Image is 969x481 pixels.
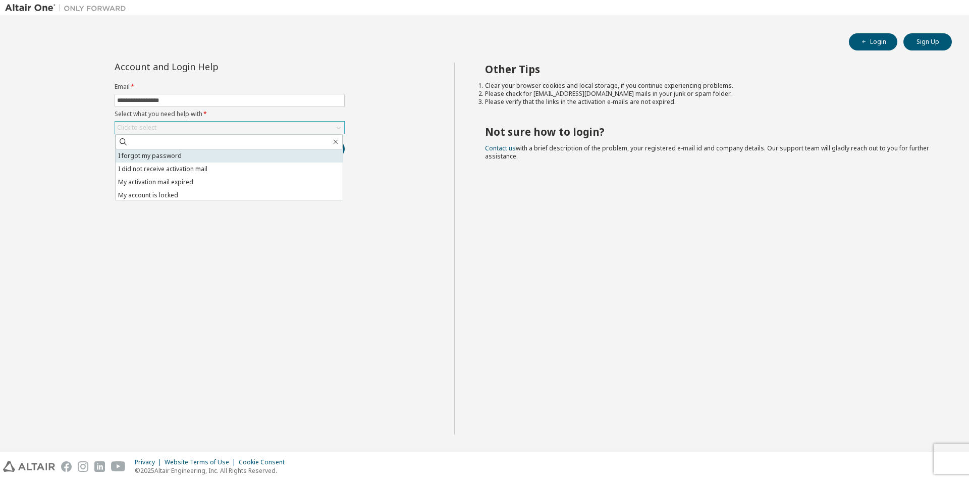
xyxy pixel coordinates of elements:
[135,466,291,475] p: © 2025 Altair Engineering, Inc. All Rights Reserved.
[115,122,344,134] div: Click to select
[94,461,105,472] img: linkedin.svg
[135,458,165,466] div: Privacy
[849,33,897,50] button: Login
[78,461,88,472] img: instagram.svg
[115,83,345,91] label: Email
[485,144,929,161] span: with a brief description of the problem, your registered e-mail id and company details. Our suppo...
[485,144,516,152] a: Contact us
[5,3,131,13] img: Altair One
[115,110,345,118] label: Select what you need help with
[3,461,55,472] img: altair_logo.svg
[485,82,934,90] li: Clear your browser cookies and local storage, if you continue experiencing problems.
[61,461,72,472] img: facebook.svg
[239,458,291,466] div: Cookie Consent
[485,125,934,138] h2: Not sure how to login?
[485,98,934,106] li: Please verify that the links in the activation e-mails are not expired.
[485,63,934,76] h2: Other Tips
[115,63,299,71] div: Account and Login Help
[165,458,239,466] div: Website Terms of Use
[903,33,952,50] button: Sign Up
[485,90,934,98] li: Please check for [EMAIL_ADDRESS][DOMAIN_NAME] mails in your junk or spam folder.
[111,461,126,472] img: youtube.svg
[117,124,156,132] div: Click to select
[116,149,343,163] li: I forgot my password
